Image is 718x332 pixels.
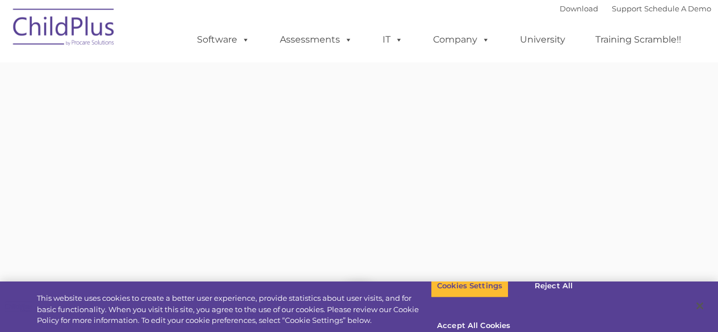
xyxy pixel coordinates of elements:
[37,293,431,326] div: This website uses cookies to create a better user experience, provide statistics about user visit...
[518,274,589,298] button: Reject All
[7,1,121,57] img: ChildPlus by Procare Solutions
[509,28,577,51] a: University
[687,293,712,318] button: Close
[612,4,642,13] a: Support
[268,28,364,51] a: Assessments
[422,28,501,51] a: Company
[644,4,711,13] a: Schedule A Demo
[371,28,414,51] a: IT
[186,28,261,51] a: Software
[431,274,509,298] button: Cookies Settings
[560,4,598,13] a: Download
[560,4,711,13] font: |
[584,28,692,51] a: Training Scramble!!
